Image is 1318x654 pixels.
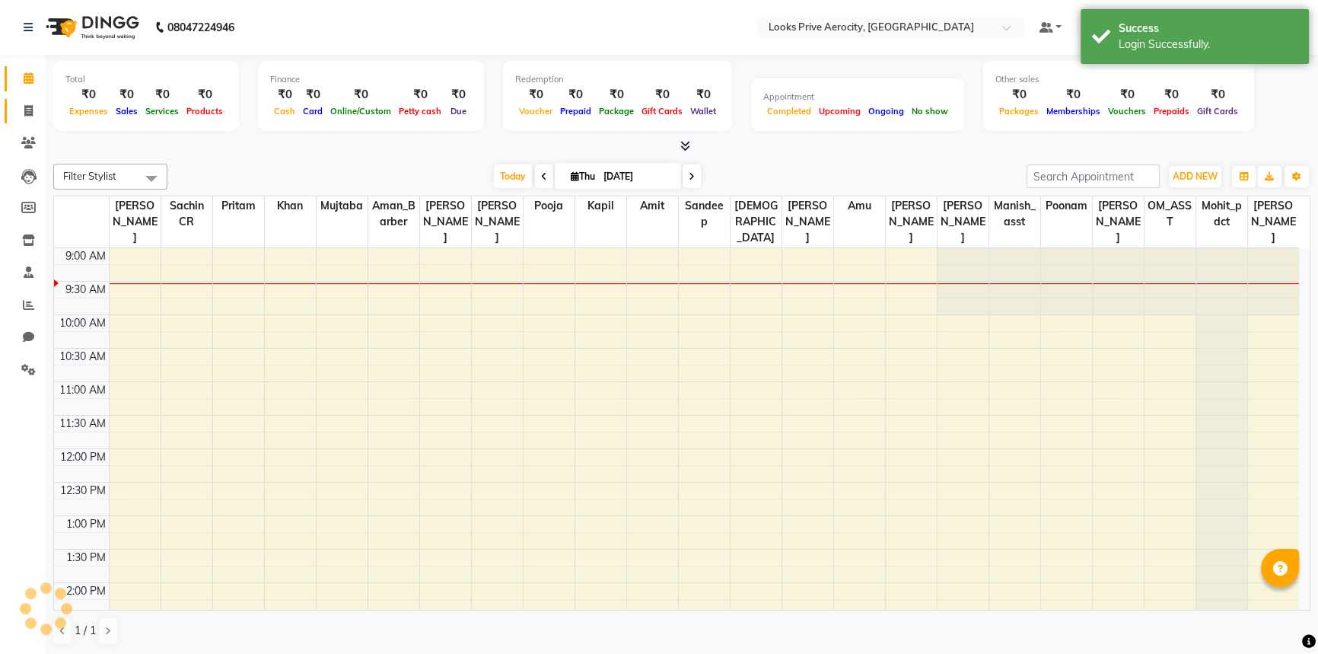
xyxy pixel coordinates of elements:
div: ₹0 [326,86,395,104]
div: 11:30 AM [56,416,109,432]
input: 2025-09-04 [599,165,675,188]
div: ₹0 [445,86,472,104]
span: [PERSON_NAME] [1248,196,1300,247]
img: logo [39,6,143,49]
div: Other sales [995,73,1242,86]
span: [PERSON_NAME] [420,196,471,247]
div: ₹0 [1104,86,1150,104]
span: Sandeep [679,196,730,231]
div: ₹0 [556,86,595,104]
b: 08047224946 [167,6,234,49]
div: Appointment [763,91,952,104]
span: Pritam [213,196,264,215]
div: 10:30 AM [56,349,109,365]
span: Packages [995,106,1043,116]
input: Search Appointment [1027,164,1160,188]
span: Aman_Barber [368,196,419,231]
span: [PERSON_NAME] [1093,196,1144,247]
div: ₹0 [595,86,638,104]
div: Finance [270,73,472,86]
span: ADD NEW [1173,171,1218,182]
span: Cash [270,106,299,116]
div: 10:00 AM [56,315,109,331]
span: No show [908,106,952,116]
span: Products [183,106,227,116]
div: 9:00 AM [62,248,109,264]
span: [PERSON_NAME] [110,196,161,247]
div: ₹0 [638,86,686,104]
div: ₹0 [270,86,299,104]
span: [PERSON_NAME] [886,196,937,247]
span: Due [447,106,470,116]
div: ₹0 [112,86,142,104]
span: Pooja [524,196,575,215]
div: ₹0 [1150,86,1193,104]
span: Completed [763,106,815,116]
span: Voucher [515,106,556,116]
span: Thu [567,171,599,182]
button: ADD NEW [1169,166,1221,187]
span: Vouchers [1104,106,1150,116]
div: 9:30 AM [62,282,109,298]
span: [PERSON_NAME] [782,196,833,247]
span: Filter Stylist [63,170,116,182]
div: ₹0 [686,86,720,104]
div: ₹0 [1043,86,1104,104]
span: Prepaid [556,106,595,116]
div: 11:00 AM [56,382,109,398]
div: 1:00 PM [63,516,109,532]
span: Amit [627,196,678,215]
div: Redemption [515,73,720,86]
div: Total [65,73,227,86]
span: Mujtaba [317,196,368,215]
span: [DEMOGRAPHIC_DATA] [731,196,782,247]
span: 1 / 1 [75,623,96,639]
span: Memberships [1043,106,1104,116]
span: Ongoing [864,106,908,116]
div: Success [1119,21,1297,37]
div: ₹0 [142,86,183,104]
span: [PERSON_NAME] [472,196,523,247]
div: ₹0 [395,86,445,104]
span: kapil [575,196,626,215]
span: Expenses [65,106,112,116]
span: Manish_asst [989,196,1040,231]
span: OM_ASST [1144,196,1195,231]
div: 1:30 PM [63,550,109,566]
div: ₹0 [1193,86,1242,104]
span: Sachin CR [161,196,212,231]
span: [PERSON_NAME] [938,196,988,247]
div: ₹0 [65,86,112,104]
div: 12:00 PM [57,449,109,465]
span: Gift Cards [638,106,686,116]
span: Mohit_pdct [1196,196,1247,231]
span: Upcoming [815,106,864,116]
span: Services [142,106,183,116]
span: Poonam [1041,196,1092,215]
span: Package [595,106,638,116]
div: ₹0 [183,86,227,104]
span: Gift Cards [1193,106,1242,116]
div: ₹0 [515,86,556,104]
span: Card [299,106,326,116]
div: ₹0 [299,86,326,104]
span: Online/Custom [326,106,395,116]
span: Prepaids [1150,106,1193,116]
span: khan [265,196,316,215]
div: Login Successfully. [1119,37,1297,53]
span: Petty cash [395,106,445,116]
div: 12:30 PM [57,483,109,499]
div: ₹0 [995,86,1043,104]
span: Amu [834,196,885,215]
span: Sales [112,106,142,116]
span: Today [494,164,532,188]
span: Wallet [686,106,720,116]
div: 2:00 PM [63,583,109,599]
